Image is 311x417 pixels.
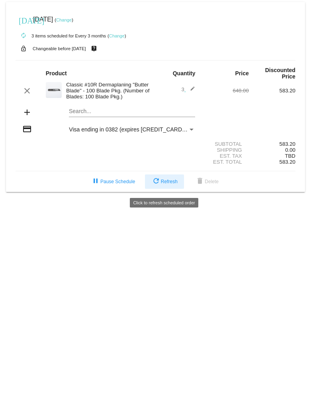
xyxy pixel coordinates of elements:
mat-icon: clear [22,86,32,96]
img: dermaplanepro-10r-dermaplaning-blade-up-close.png [46,82,62,98]
strong: Quantity [173,70,196,76]
mat-icon: live_help [89,43,99,54]
span: 3 [181,86,195,92]
input: Search... [69,108,195,115]
div: Classic #10R Dermaplaning "Butter Blade" - 100 Blade Pkg. (Number of Blades: 100 Blade Pkg.) [62,82,155,100]
mat-icon: lock_open [19,43,28,54]
mat-icon: pause [91,177,100,186]
mat-icon: credit_card [22,124,32,134]
mat-icon: edit [186,86,195,96]
span: Refresh [151,179,178,184]
span: Delete [195,179,219,184]
span: Pause Schedule [91,179,135,184]
div: Shipping [202,147,249,153]
small: ( ) [55,18,73,22]
mat-icon: delete [195,177,205,186]
strong: Price [235,70,249,76]
div: 583.20 [249,88,295,94]
div: Subtotal [202,141,249,147]
span: Visa ending in 0382 (expires [CREDIT_CARD_DATA]) [69,126,202,133]
a: Change [109,33,125,38]
strong: Product [46,70,67,76]
strong: Discounted Price [265,67,295,80]
mat-icon: [DATE] [19,15,28,25]
a: Change [56,18,72,22]
div: 648.00 [202,88,249,94]
button: Refresh [145,174,184,189]
mat-icon: add [22,108,32,117]
span: 583.20 [280,159,295,165]
div: Est. Total [202,159,249,165]
small: 3 items scheduled for Every 3 months [16,33,106,38]
span: TBD [285,153,295,159]
mat-select: Payment Method [69,126,195,133]
mat-icon: refresh [151,177,161,186]
div: Est. Tax [202,153,249,159]
span: 0.00 [285,147,295,153]
button: Delete [189,174,225,189]
small: ( ) [108,33,126,38]
mat-icon: autorenew [19,31,28,41]
button: Pause Schedule [84,174,141,189]
small: Changeable before [DATE] [33,46,86,51]
div: 583.20 [249,141,295,147]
